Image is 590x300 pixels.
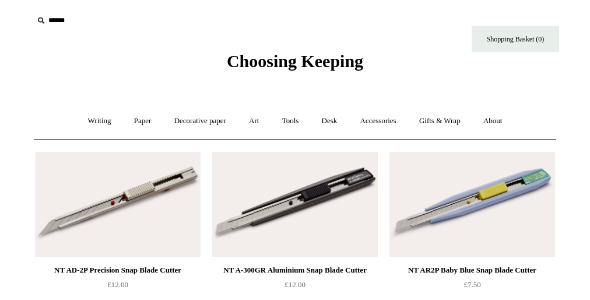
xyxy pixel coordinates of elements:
[38,263,198,277] div: NT AD-2P Precision Snap Blade Cutter
[164,106,237,137] a: Decorative paper
[463,280,480,289] span: £7.50
[124,106,162,137] a: Paper
[389,152,555,257] img: NT AR2P Baby Blue Snap Blade Cutter
[212,152,378,257] img: NT A-300GR Aluminium Snap Blade Cutter
[78,106,122,137] a: Writing
[238,106,269,137] a: Art
[389,152,555,257] a: NT AR2P Baby Blue Snap Blade Cutter NT AR2P Baby Blue Snap Blade Cutter
[350,106,407,137] a: Accessories
[35,152,201,257] a: NT AD-2P Precision Snap Blade Cutter NT AD-2P Precision Snap Blade Cutter
[227,51,363,71] span: Choosing Keeping
[272,106,310,137] a: Tools
[107,280,128,289] span: £12.00
[227,61,363,69] a: Choosing Keeping
[35,152,201,257] img: NT AD-2P Precision Snap Blade Cutter
[472,26,559,52] a: Shopping Basket (0)
[409,106,471,137] a: Gifts & Wrap
[311,106,348,137] a: Desk
[473,106,513,137] a: About
[212,152,378,257] a: NT A-300GR Aluminium Snap Blade Cutter NT A-300GR Aluminium Snap Blade Cutter
[285,280,305,289] span: £12.00
[392,263,552,277] div: NT AR2P Baby Blue Snap Blade Cutter
[215,263,375,277] div: NT A-300GR Aluminium Snap Blade Cutter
